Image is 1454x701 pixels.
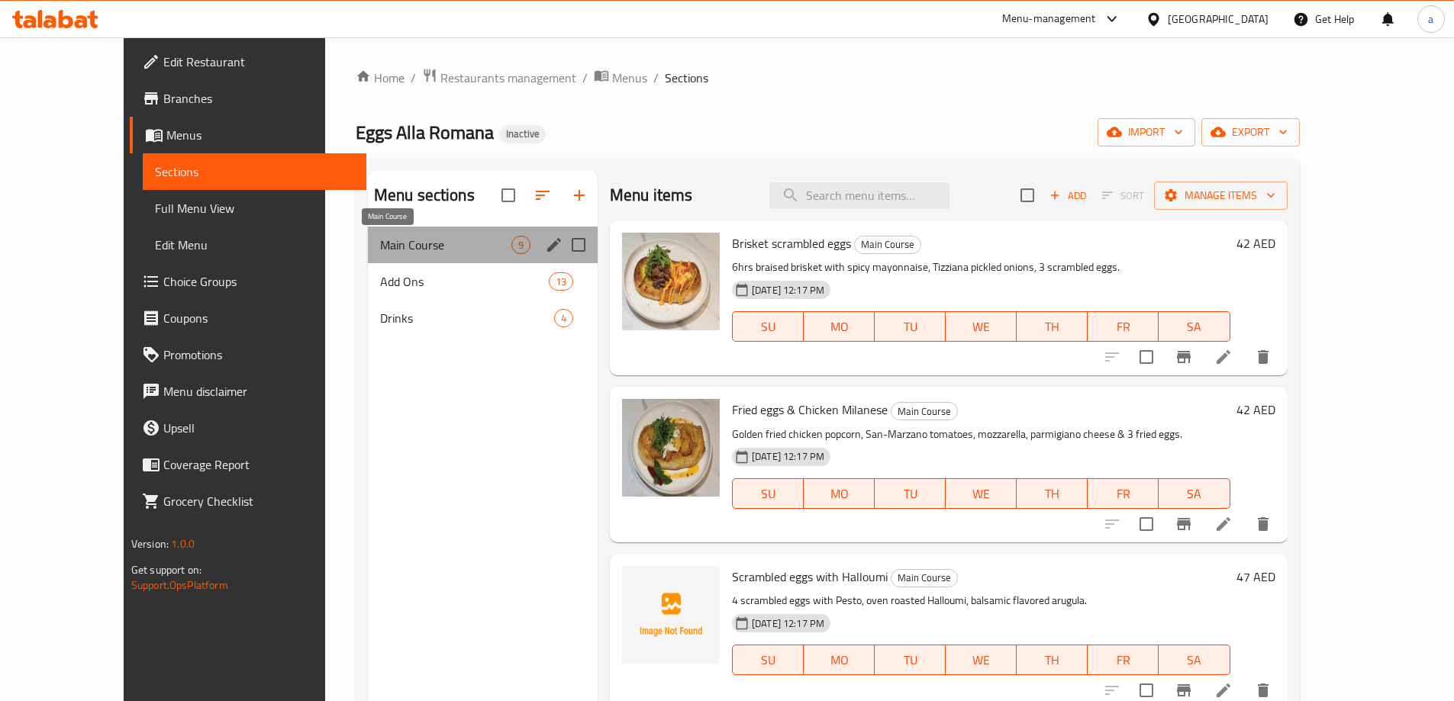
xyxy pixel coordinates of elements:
[881,649,940,671] span: TU
[374,184,475,207] h2: Menu sections
[155,162,354,181] span: Sections
[1043,184,1092,207] span: Add item
[804,478,875,509] button: MO
[746,449,830,464] span: [DATE] 12:17 PM
[1098,118,1195,146] button: import
[1236,566,1275,587] h6: 47 AED
[875,645,946,675] button: TU
[131,575,228,595] a: Support.OpsPlatform
[1159,645,1230,675] button: SA
[1214,681,1233,699] a: Edit menu item
[891,402,958,420] div: Main Course
[1165,483,1223,505] span: SA
[130,300,366,336] a: Coupons
[554,309,573,327] div: items
[854,236,921,254] div: Main Course
[1011,179,1043,211] span: Select section
[1002,10,1096,28] div: Menu-management
[946,645,1017,675] button: WE
[1165,316,1223,338] span: SA
[380,272,549,291] span: Add Ons
[952,316,1011,338] span: WE
[163,272,354,291] span: Choice Groups
[891,403,957,420] span: Main Course
[746,616,830,631] span: [DATE] 12:17 PM
[492,179,524,211] span: Select all sections
[1130,341,1162,373] span: Select to update
[1201,118,1300,146] button: export
[440,69,576,87] span: Restaurants management
[130,446,366,483] a: Coverage Report
[1214,348,1233,366] a: Edit menu item
[549,272,573,291] div: items
[881,316,940,338] span: TU
[1168,11,1269,27] div: [GEOGRAPHIC_DATA]
[732,478,804,509] button: SU
[555,311,572,326] span: 4
[1092,184,1154,207] span: Select section first
[543,233,566,256] button: edit
[512,238,530,252] span: 9
[1043,184,1092,207] button: Add
[1236,399,1275,420] h6: 42 AED
[368,263,598,300] div: Add Ons13
[500,125,546,143] div: Inactive
[500,127,546,140] span: Inactive
[1165,506,1202,542] button: Branch-specific-item
[155,199,354,217] span: Full Menu View
[622,233,720,330] img: Brisket scrambled eggs
[946,478,1017,509] button: WE
[810,483,869,505] span: MO
[163,382,354,400] span: Menu disclaimer
[810,649,869,671] span: MO
[891,569,957,587] span: Main Course
[143,227,366,263] a: Edit Menu
[1094,483,1153,505] span: FR
[511,236,530,254] div: items
[130,410,366,446] a: Upsell
[891,569,958,587] div: Main Course
[143,153,366,190] a: Sections
[368,227,598,263] div: Main Course9edit
[1017,645,1088,675] button: TH
[1017,311,1088,342] button: TH
[163,455,354,474] span: Coverage Report
[881,483,940,505] span: TU
[732,425,1230,444] p: Golden fried chicken popcorn, San-Marzano tomatoes, mozzarella, parmigiano cheese & 3 fried eggs.
[732,258,1230,277] p: 6hrs braised brisket with spicy mayonnaise, Tizziana pickled onions, 3 scrambled eggs.
[1017,478,1088,509] button: TH
[356,68,1300,88] nav: breadcrumb
[131,534,169,554] span: Version:
[143,190,366,227] a: Full Menu View
[411,69,416,87] li: /
[582,69,588,87] li: /
[804,645,875,675] button: MO
[612,69,647,87] span: Menus
[622,566,720,664] img: Scrambled eggs with Halloumi
[550,275,572,289] span: 13
[380,309,554,327] span: Drinks
[1047,187,1088,204] span: Add
[130,336,366,373] a: Promotions
[1159,478,1230,509] button: SA
[665,69,708,87] span: Sections
[130,80,366,117] a: Branches
[739,483,798,505] span: SU
[1214,123,1288,142] span: export
[732,645,804,675] button: SU
[1428,11,1433,27] span: a
[1094,649,1153,671] span: FR
[855,236,920,253] span: Main Course
[746,283,830,297] span: [DATE] 12:17 PM
[1214,515,1233,533] a: Edit menu item
[1245,339,1282,375] button: delete
[163,346,354,364] span: Promotions
[130,373,366,410] a: Menu disclaimer
[739,649,798,671] span: SU
[130,263,366,300] a: Choice Groups
[946,311,1017,342] button: WE
[1088,645,1159,675] button: FR
[1023,649,1082,671] span: TH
